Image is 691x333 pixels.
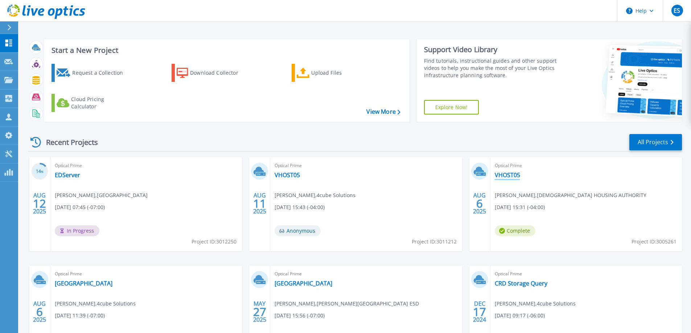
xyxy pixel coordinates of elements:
[275,162,457,170] span: Optical Prime
[473,190,486,217] div: AUG 2025
[495,203,545,211] span: [DATE] 15:31 (-04:00)
[476,200,483,207] span: 6
[275,203,325,211] span: [DATE] 15:43 (-04:00)
[495,171,520,179] a: VHOST05
[275,171,300,179] a: VHOST05
[253,299,267,325] div: MAY 2025
[55,312,105,320] span: [DATE] 11:39 (-07:00)
[33,190,46,217] div: AUG 2025
[253,309,266,315] span: 27
[412,238,457,246] span: Project ID: 3011212
[172,64,252,82] a: Download Collector
[473,299,486,325] div: DEC 2024
[495,270,678,278] span: Optical Prime
[41,170,44,174] span: %
[192,238,236,246] span: Project ID: 3012250
[55,171,80,179] a: EDServer
[55,203,105,211] span: [DATE] 07:45 (-07:00)
[190,66,248,80] div: Download Collector
[55,270,238,278] span: Optical Prime
[55,300,136,308] span: [PERSON_NAME] , 4cube Solutions
[71,96,129,110] div: Cloud Pricing Calculator
[629,134,682,150] a: All Projects
[495,312,545,320] span: [DATE] 09:17 (-06:00)
[55,191,148,199] span: [PERSON_NAME] , [GEOGRAPHIC_DATA]
[275,300,419,308] span: [PERSON_NAME] , [PERSON_NAME][GEOGRAPHIC_DATA] ESD
[52,64,132,82] a: Request a Collection
[55,162,238,170] span: Optical Prime
[55,280,112,287] a: [GEOGRAPHIC_DATA]
[253,190,267,217] div: AUG 2025
[72,66,130,80] div: Request a Collection
[424,100,479,115] a: Explore Now!
[52,94,132,112] a: Cloud Pricing Calculator
[473,309,486,315] span: 17
[275,225,321,236] span: Anonymous
[275,191,355,199] span: [PERSON_NAME] , 4cube Solutions
[275,280,332,287] a: [GEOGRAPHIC_DATA]
[424,57,559,79] div: Find tutorials, instructional guides and other support videos to help you make the most of your L...
[495,225,535,236] span: Complete
[52,46,400,54] h3: Start a New Project
[28,133,108,151] div: Recent Projects
[292,64,373,82] a: Upload Files
[36,309,43,315] span: 6
[275,270,457,278] span: Optical Prime
[674,8,680,13] span: ES
[495,300,576,308] span: [PERSON_NAME] , 4cube Solutions
[55,225,99,236] span: In Progress
[33,299,46,325] div: AUG 2025
[495,280,547,287] a: CRD Storage Query
[253,200,266,207] span: 11
[495,162,678,170] span: Optical Prime
[31,167,48,176] h3: 14
[311,66,369,80] div: Upload Files
[275,312,325,320] span: [DATE] 15:56 (-07:00)
[632,238,676,246] span: Project ID: 3005261
[33,200,46,207] span: 12
[366,108,400,115] a: View More
[424,45,559,54] div: Support Video Library
[495,191,646,199] span: [PERSON_NAME] , [DEMOGRAPHIC_DATA] HOUSING AUTHORITY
